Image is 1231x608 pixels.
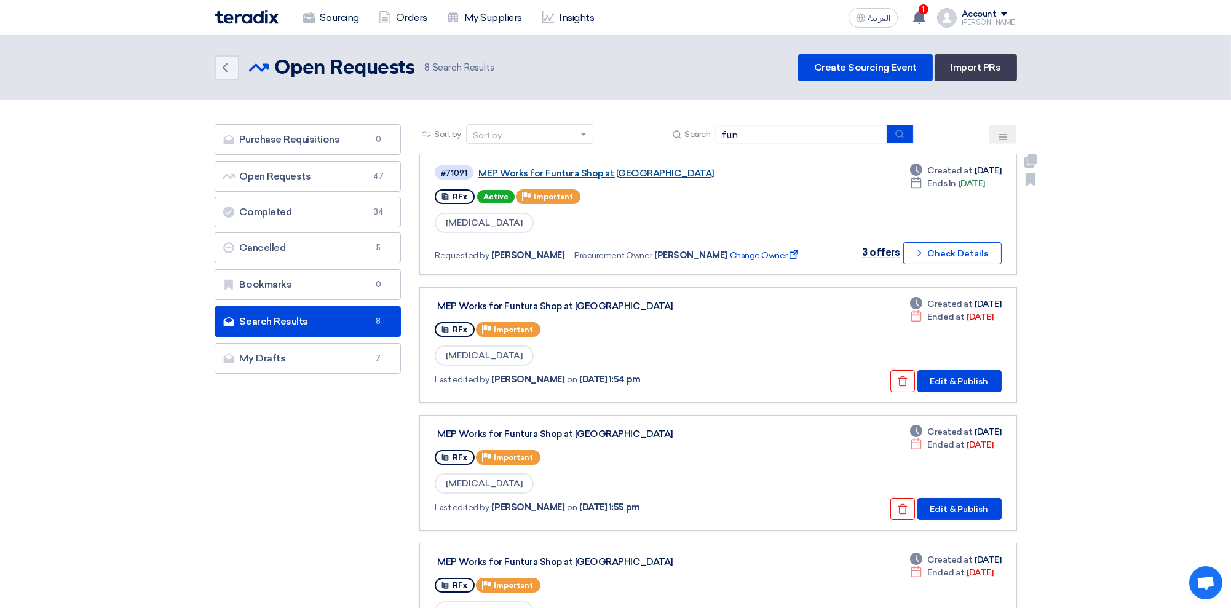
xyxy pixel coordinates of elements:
[910,310,993,323] div: [DATE]
[910,425,1001,438] div: [DATE]
[927,566,964,579] span: Ended at
[293,4,369,31] a: Sourcing
[579,501,639,514] span: [DATE] 1:55 pm
[962,19,1017,26] div: [PERSON_NAME]
[910,438,993,451] div: [DATE]
[215,124,402,155] a: Purchase Requisitions0
[492,501,565,514] span: [PERSON_NAME]
[371,170,386,183] span: 47
[453,192,467,201] span: RFx
[798,54,933,81] a: Create Sourcing Event
[567,373,577,386] span: on
[534,192,573,201] span: Important
[477,190,515,203] span: Active
[494,325,533,334] span: Important
[715,125,887,144] input: Search by title or reference number
[435,373,489,386] span: Last edited by
[453,581,467,590] span: RFx
[927,553,972,566] span: Created at
[215,161,402,192] a: Open Requests47
[215,343,402,374] a: My Drafts7
[937,8,957,28] img: profile_test.png
[435,473,534,494] span: [MEDICAL_DATA]
[453,325,467,334] span: RFx
[910,553,1001,566] div: [DATE]
[275,56,415,81] h2: Open Requests
[917,370,1002,392] button: Edit & Publish
[917,498,1002,520] button: Edit & Publish
[492,249,565,262] span: [PERSON_NAME]
[868,14,890,23] span: العربية
[435,501,489,514] span: Last edited by
[962,9,997,20] div: Account
[927,298,972,310] span: Created at
[1189,566,1222,599] a: Open chat
[371,133,386,146] span: 0
[435,249,489,262] span: Requested by
[215,232,402,263] a: Cancelled5
[567,501,577,514] span: on
[927,425,972,438] span: Created at
[215,306,402,337] a: Search Results8
[424,61,494,75] span: Search Results
[927,438,964,451] span: Ended at
[437,4,532,31] a: My Suppliers
[849,8,898,28] button: العربية
[435,213,534,233] span: [MEDICAL_DATA]
[910,298,1001,310] div: [DATE]
[371,242,386,254] span: 5
[927,164,972,177] span: Created at
[371,278,386,291] span: 0
[532,4,604,31] a: Insights
[862,247,900,258] span: 3 offers
[927,177,956,190] span: Ends In
[910,566,993,579] div: [DATE]
[935,54,1016,81] a: Import PRs
[437,301,745,312] div: MEP Works for Funtura Shop at Al-Ahsa Mall
[494,581,533,590] span: Important
[437,428,745,440] div: MEP Works for Funtura Shop at Al-Ahsa Mall
[369,4,437,31] a: Orders
[684,128,710,141] span: Search
[453,453,467,462] span: RFx
[435,345,534,366] span: [MEDICAL_DATA]
[434,128,461,141] span: Sort by
[579,373,640,386] span: [DATE] 1:54 pm
[910,177,985,190] div: [DATE]
[215,269,402,300] a: Bookmarks0
[478,168,786,179] a: MEP Works for Funtura Shop at [GEOGRAPHIC_DATA]
[494,453,533,462] span: Important
[424,62,430,73] span: 8
[441,169,467,177] div: #71091
[215,10,279,24] img: Teradix logo
[654,249,727,262] span: [PERSON_NAME]
[371,315,386,328] span: 8
[492,373,565,386] span: [PERSON_NAME]
[215,197,402,227] a: Completed34
[574,249,652,262] span: Procurement Owner
[473,129,502,142] div: Sort by
[371,206,386,218] span: 34
[910,164,1001,177] div: [DATE]
[437,556,745,567] div: MEP Works for Funtura Shop at Al-Ahsa Mall
[371,352,386,365] span: 7
[919,4,928,14] span: 1
[903,242,1002,264] button: Check Details
[730,249,801,262] span: Change Owner
[927,310,964,323] span: Ended at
